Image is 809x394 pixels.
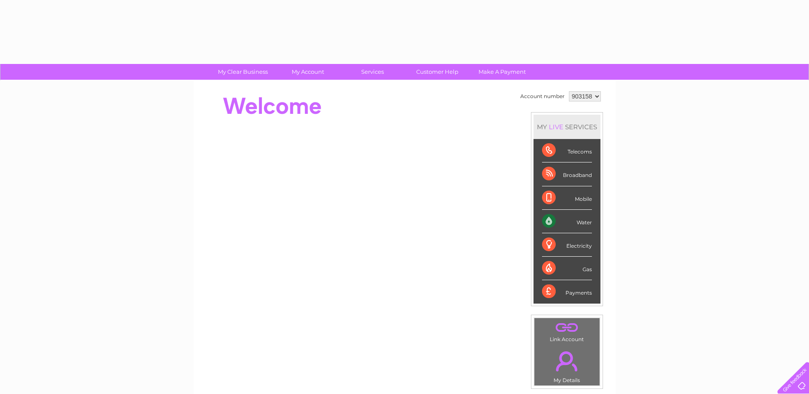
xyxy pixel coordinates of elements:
[402,64,473,80] a: Customer Help
[534,318,600,345] td: Link Account
[542,162,592,186] div: Broadband
[337,64,408,80] a: Services
[542,280,592,303] div: Payments
[536,320,597,335] a: .
[467,64,537,80] a: Make A Payment
[542,186,592,210] div: Mobile
[518,89,567,104] td: Account number
[542,210,592,233] div: Water
[534,115,600,139] div: MY SERVICES
[542,233,592,257] div: Electricity
[542,139,592,162] div: Telecoms
[547,123,565,131] div: LIVE
[542,257,592,280] div: Gas
[536,346,597,376] a: .
[534,344,600,386] td: My Details
[208,64,278,80] a: My Clear Business
[273,64,343,80] a: My Account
